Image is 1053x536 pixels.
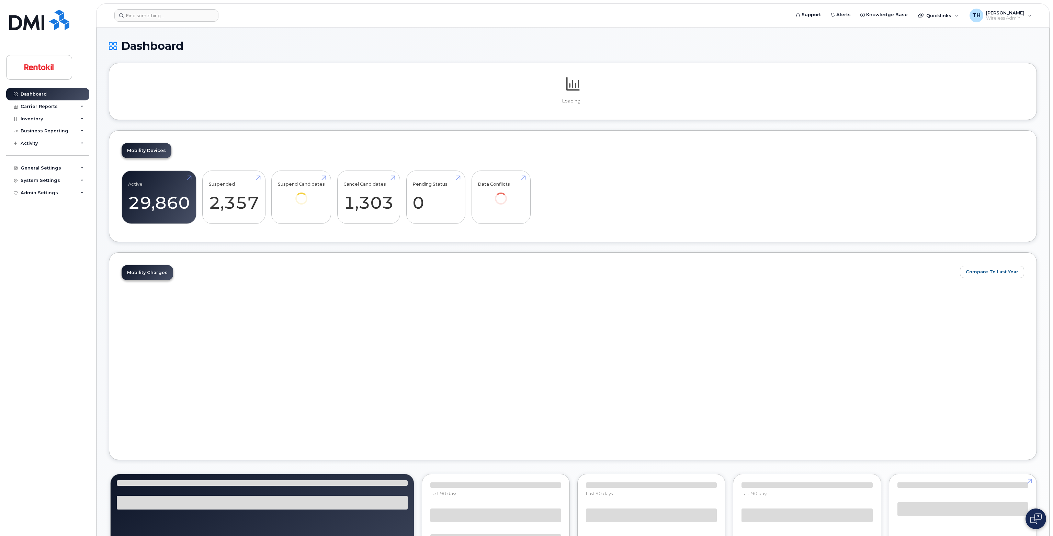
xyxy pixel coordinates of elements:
a: Pending Status 0 [412,175,459,220]
span: Last 90 days [741,491,768,496]
a: Suspend Candidates [278,175,325,214]
h1: Dashboard [109,40,1037,52]
a: Active 29,860 [128,175,190,220]
a: Cancel Candidates 1,303 [343,175,394,220]
span: Last 90 days [430,491,457,496]
a: Suspended 2,357 [209,175,259,220]
button: Compare To Last Year [960,266,1024,278]
a: Data Conflicts [478,175,524,214]
span: Last 90 days [586,491,613,496]
img: Open chat [1030,513,1042,524]
a: Mobility Devices [122,143,171,158]
a: Mobility Charges [122,265,173,280]
p: Loading... [122,98,1024,104]
span: Compare To Last Year [966,269,1018,275]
